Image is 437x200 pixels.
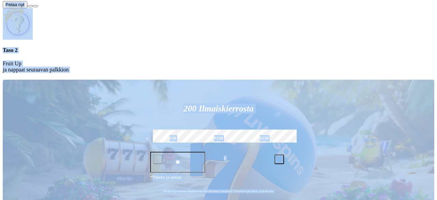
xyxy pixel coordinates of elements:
[197,129,240,148] label: €150
[33,5,38,7] button: info
[150,174,287,187] button: Talleta ja pelaa
[153,155,163,164] button: minus icon
[152,174,181,186] span: Talleta ja pelaa
[3,1,27,8] button: Pelaa nyt
[274,155,284,164] button: plus icon
[3,61,434,73] p: Fruit Up ja nappaat seuraavan palkkion
[242,129,286,148] label: €250
[156,173,158,177] span: €
[151,129,195,148] label: €50
[3,8,33,38] img: Unlock reward icon
[5,2,25,7] span: Pelaa nyt
[224,155,226,162] span: €
[3,47,434,53] h4: Taso 2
